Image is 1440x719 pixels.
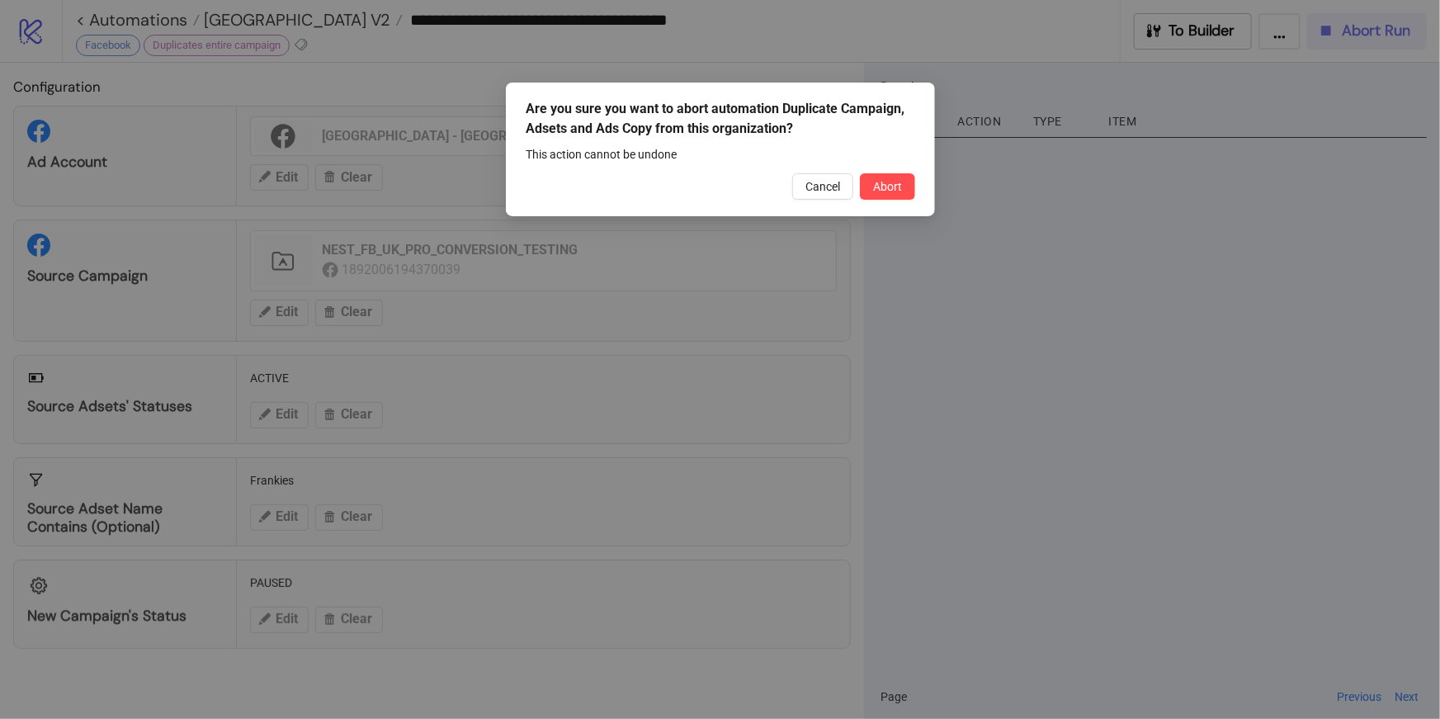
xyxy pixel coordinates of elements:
[873,180,902,193] span: Abort
[526,99,915,139] div: Are you sure you want to abort automation Duplicate Campaign, Adsets and Ads Copy from this organ...
[860,173,915,200] button: Abort
[805,180,840,193] span: Cancel
[792,173,853,200] button: Cancel
[526,145,915,163] div: This action cannot be undone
